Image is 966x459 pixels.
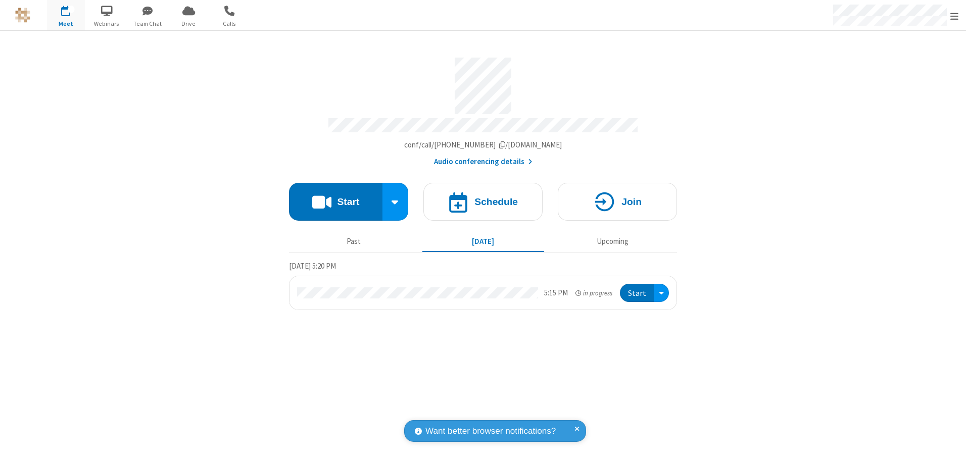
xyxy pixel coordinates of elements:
[941,433,958,452] iframe: Chat
[68,6,75,13] div: 1
[170,19,208,28] span: Drive
[425,425,556,438] span: Want better browser notifications?
[88,19,126,28] span: Webinars
[423,183,543,221] button: Schedule
[289,260,677,311] section: Today's Meetings
[434,156,533,168] button: Audio conferencing details
[382,183,409,221] div: Start conference options
[47,19,85,28] span: Meet
[289,261,336,271] span: [DATE] 5:20 PM
[337,197,359,207] h4: Start
[293,232,415,251] button: Past
[15,8,30,23] img: QA Selenium DO NOT DELETE OR CHANGE
[289,50,677,168] section: Account details
[575,288,612,298] em: in progress
[552,232,673,251] button: Upcoming
[620,284,654,302] button: Start
[654,284,669,302] div: Open menu
[404,140,562,149] span: Copy my meeting room link
[422,232,544,251] button: [DATE]
[544,287,568,299] div: 5:15 PM
[289,183,382,221] button: Start
[558,183,677,221] button: Join
[474,197,518,207] h4: Schedule
[129,19,167,28] span: Team Chat
[404,139,562,151] button: Copy my meeting room linkCopy my meeting room link
[211,19,249,28] span: Calls
[621,197,642,207] h4: Join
